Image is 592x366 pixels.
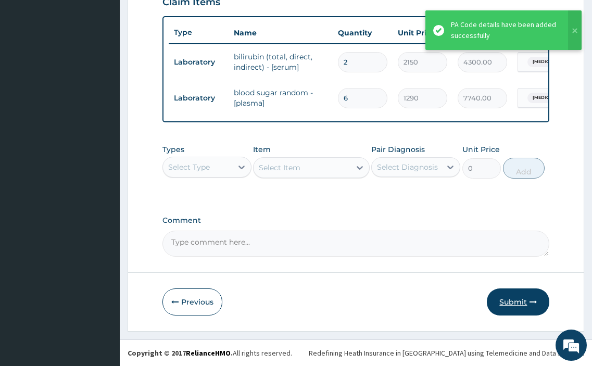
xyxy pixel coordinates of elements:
label: Types [162,145,184,154]
strong: Copyright © 2017 . [128,348,233,358]
button: Submit [487,288,549,315]
footer: All rights reserved. [120,339,592,366]
label: Item [253,144,271,155]
textarea: Type your message and hit 'Enter' [5,250,198,287]
label: Pair Diagnosis [371,144,425,155]
th: Unit Price [393,22,452,43]
div: Select Diagnosis [377,162,438,172]
img: d_794563401_company_1708531726252_794563401 [19,52,42,78]
button: Previous [162,288,222,315]
td: Laboratory [169,89,229,108]
th: Quantity [333,22,393,43]
th: Name [229,22,333,43]
button: Add [503,158,545,179]
div: Select Type [168,162,210,172]
div: PA Code details have been added successfully [451,19,558,41]
td: Laboratory [169,53,229,72]
th: Type [169,23,229,42]
td: bilirubin (total, direct, indirect) - [serum] [229,46,333,78]
div: Minimize live chat window [171,5,196,30]
label: Comment [162,216,550,225]
div: Redefining Heath Insurance in [GEOGRAPHIC_DATA] using Telemedicine and Data Science! [309,348,584,358]
td: blood sugar random - [plasma] [229,82,333,113]
a: RelianceHMO [186,348,231,358]
span: We're online! [60,114,144,219]
label: Unit Price [462,144,500,155]
div: Chat with us now [54,58,175,72]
